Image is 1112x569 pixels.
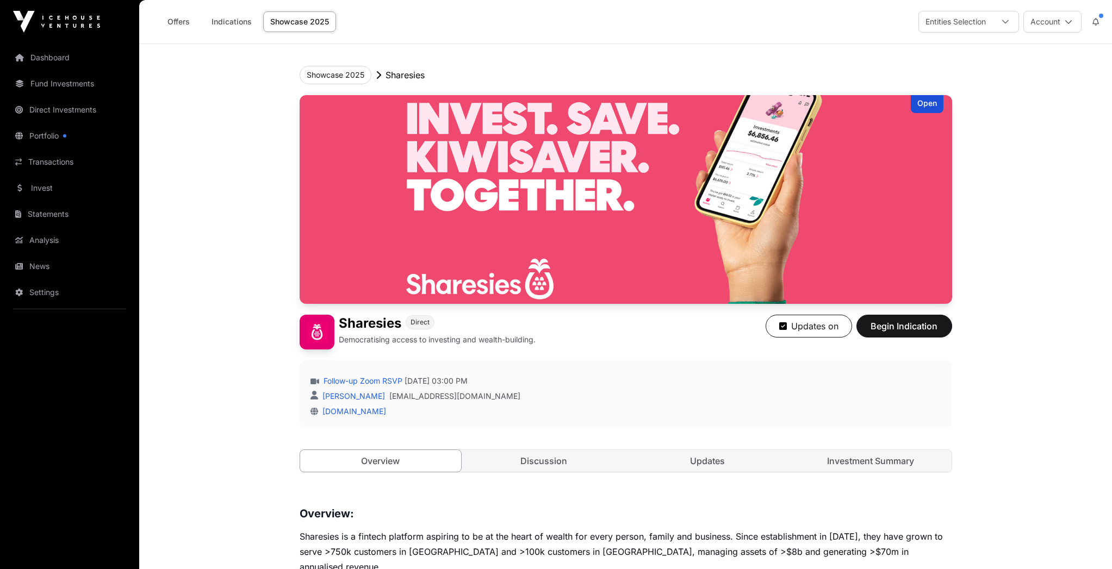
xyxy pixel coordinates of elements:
[9,72,131,96] a: Fund Investments
[9,202,131,226] a: Statements
[320,391,385,401] a: [PERSON_NAME]
[300,450,952,472] nav: Tabs
[9,280,131,304] a: Settings
[300,66,371,84] button: Showcase 2025
[300,449,462,472] a: Overview
[1058,517,1112,569] iframe: Chat Widget
[405,376,468,386] span: [DATE] 03:00 PM
[9,98,131,122] a: Direct Investments
[627,450,788,472] a: Updates
[9,46,131,70] a: Dashboard
[9,176,131,200] a: Invest
[339,334,536,345] p: Democratising access to investing and wealth-building.
[318,407,386,416] a: [DOMAIN_NAME]
[204,11,259,32] a: Indications
[411,318,430,327] span: Direct
[856,326,952,336] a: Begin Indication
[790,450,952,472] a: Investment Summary
[157,11,200,32] a: Offers
[9,228,131,252] a: Analysis
[386,68,425,82] p: Sharesies
[321,376,402,386] a: Follow-up Zoom RSVP
[300,505,952,522] h3: Overview:
[389,391,520,402] a: [EMAIL_ADDRESS][DOMAIN_NAME]
[870,320,939,333] span: Begin Indication
[463,450,625,472] a: Discussion
[9,254,131,278] a: News
[339,315,401,332] h1: Sharesies
[9,150,131,174] a: Transactions
[911,95,943,113] div: Open
[13,11,100,33] img: Icehouse Ventures Logo
[919,11,992,32] div: Entities Selection
[856,315,952,337] button: Begin Indication
[9,124,131,148] a: Portfolio
[300,95,952,304] img: Sharesies
[1023,11,1082,33] button: Account
[263,11,336,32] a: Showcase 2025
[766,315,852,337] button: Updates on
[300,315,334,349] img: Sharesies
